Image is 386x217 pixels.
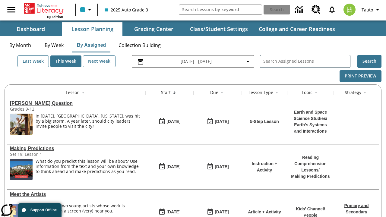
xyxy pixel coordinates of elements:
[248,209,281,215] p: Article + Activity
[250,118,279,125] p: 5-Step Lesson
[254,22,340,36] button: College and Career Readiness
[302,90,312,96] div: Topic
[10,159,33,180] img: The white letters of the HOLLYWOOD sign on a hill with red flowers in the foreground.
[340,70,381,82] button: Print Preview
[10,146,142,151] div: Making Predictions
[1,22,61,36] button: Dashboard
[10,151,100,157] div: Set 19: Lesson 1
[215,118,229,125] div: [DATE]
[10,192,142,197] div: Meet the Artists
[10,101,142,106] a: Joplin's Question, Lessons
[290,173,331,180] p: Making Predictions
[62,22,122,36] button: Lesson Planning
[171,89,178,96] button: Sort
[39,38,69,52] button: By Week
[83,55,115,67] button: Next Week
[36,114,142,129] div: In [DATE], [GEOGRAPHIC_DATA], [US_STATE], was hit by a big storm. A year later, should city leade...
[357,55,381,68] button: Search
[205,161,231,173] button: 08/27/25: Last day the lesson can be accessed
[359,4,384,15] button: Profile/Settings
[185,22,253,36] button: Class/Student Settings
[24,2,63,14] a: Home
[181,58,212,64] span: [DATE] - [DATE]
[105,7,148,13] span: 2025 Auto Grade 3
[244,58,252,65] svg: Collapse Date Range Filter
[36,114,142,135] div: In May 2011, Joplin, Missouri, was hit by a big storm. A year later, should city leaders invite p...
[124,22,184,36] button: Grading Center
[10,101,142,106] div: Joplin's Question
[215,208,229,216] div: [DATE]
[291,2,308,18] a: Data Center
[10,192,142,197] a: Meet the Artists, Lessons
[166,208,180,216] div: [DATE]
[18,203,62,217] button: Support Offline
[245,161,284,173] p: Instruction + Activity
[290,109,331,122] p: Earth and Space Science Studies /
[47,14,63,19] span: NJ Edition
[10,114,33,135] img: image
[17,55,49,67] button: Last Week
[324,2,340,17] a: Notifications
[273,89,280,96] button: Sort
[30,208,57,212] span: Support Offline
[166,118,180,125] div: [DATE]
[218,89,226,96] button: Sort
[36,159,142,174] div: What do you predict this lesson will be about? Use information from the text and your own knowled...
[157,116,182,127] button: 08/27/25: First time the lesson was available
[134,58,252,65] button: Select the date range menu item
[308,2,324,18] a: Resource Center, Will open in new tab
[166,163,180,171] div: [DATE]
[362,7,373,13] span: Tauto
[10,106,100,112] div: Grades 9-12
[343,4,356,16] img: avatar image
[36,203,142,214] div: Get to know two young artists whose work is appearing on a screen (very) near you.
[36,159,142,180] div: What do you predict this lesson will be about? Use information from the text and your own knowled...
[161,90,171,96] div: Start
[290,154,331,173] p: Reading Comprehension Lessons /
[24,2,63,19] div: Home
[263,57,350,66] input: Search Assigned Lessons
[2,1,20,19] button: Open side menu
[345,90,361,96] div: Strategy
[290,122,331,134] p: Earth's Systems and Interactions
[215,163,229,171] div: [DATE]
[340,2,359,17] button: Select a new avatar
[361,89,369,96] button: Sort
[210,90,218,96] div: Due
[312,89,320,96] button: Sort
[80,89,87,96] button: Sort
[50,55,81,67] button: This Week
[5,38,36,52] button: By Month
[205,116,231,127] button: 08/27/25: Last day the lesson can be accessed
[78,4,96,15] button: Class color is light blue. Change class color
[66,90,80,96] div: Lesson
[179,5,262,14] input: search field
[296,206,325,212] p: Kids' Channel /
[72,38,111,52] button: By Assigned
[114,38,166,52] button: Collection Building
[157,161,182,173] button: 08/27/25: First time the lesson was available
[248,90,273,96] div: Lesson Type
[10,146,142,151] a: Making Predictions, Lessons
